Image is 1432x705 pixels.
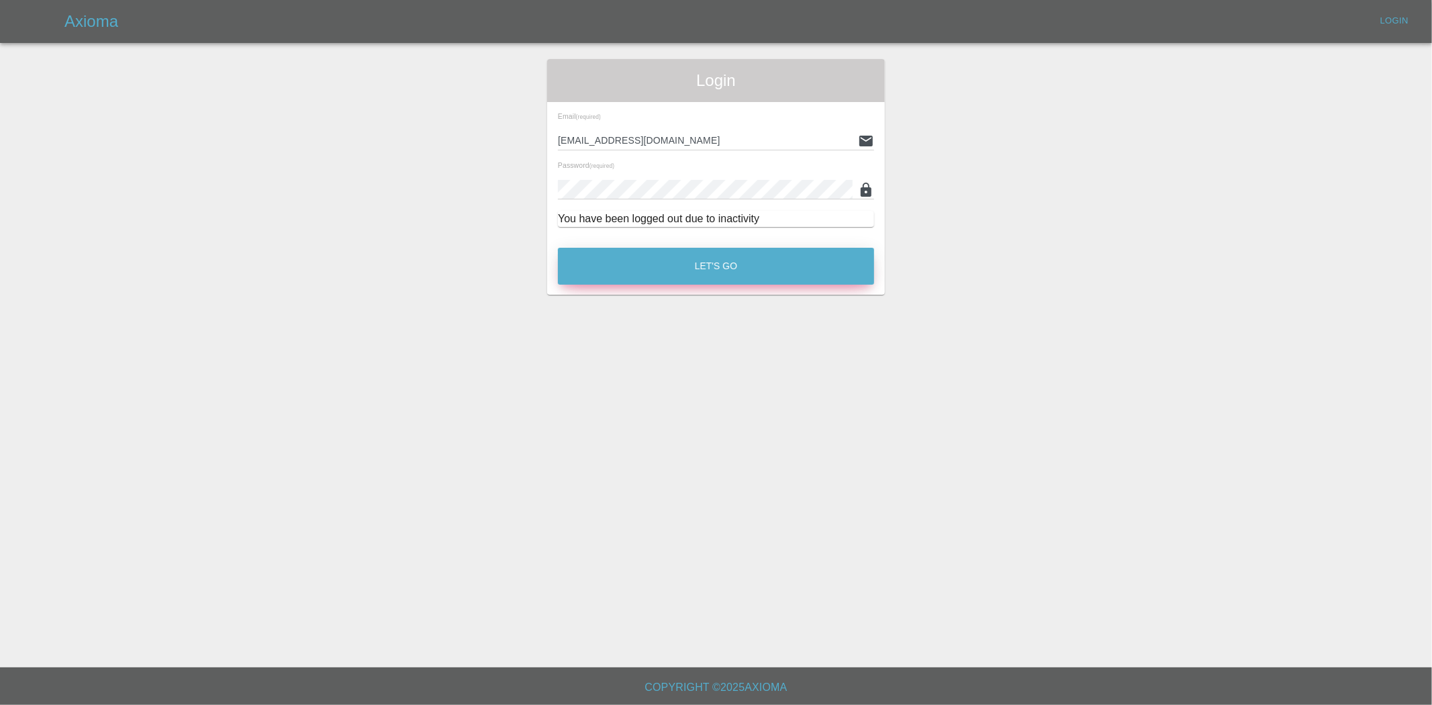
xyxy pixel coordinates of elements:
span: Password [558,161,614,169]
span: Login [558,70,874,91]
button: Let's Go [558,248,874,285]
a: Login [1373,11,1416,32]
div: You have been logged out due to inactivity [558,211,874,227]
span: Email [558,112,601,120]
h6: Copyright © 2025 Axioma [11,678,1421,697]
small: (required) [589,163,614,169]
small: (required) [576,114,601,120]
h5: Axioma [64,11,118,32]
